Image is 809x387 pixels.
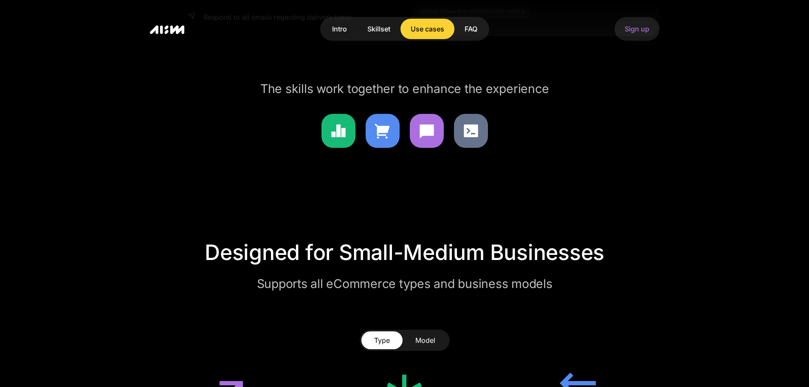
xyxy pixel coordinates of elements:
[260,80,549,97] p: The skills work together to enhance the experience
[465,24,477,34] div: FAQ
[615,17,660,41] a: Sign up
[367,24,390,34] div: Skillset
[332,24,347,34] div: Intro
[180,275,630,292] p: Supports all eCommerce types and business models
[400,19,454,39] a: Use cases
[415,335,435,345] div: Model
[180,240,630,265] h2: Designed for Small-Medium Businesses
[321,114,355,148] img: Analytics and Reporting
[410,114,444,148] img: Chat and Comms
[454,19,488,39] a: FAQ
[411,24,444,34] div: Use cases
[625,24,649,34] div: Sign up
[357,19,400,39] a: Skillset
[322,19,357,39] a: Intro
[374,335,390,345] div: Type
[366,114,400,148] img: Products, Orders and Customers
[454,114,488,148] img: Settings and Optimization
